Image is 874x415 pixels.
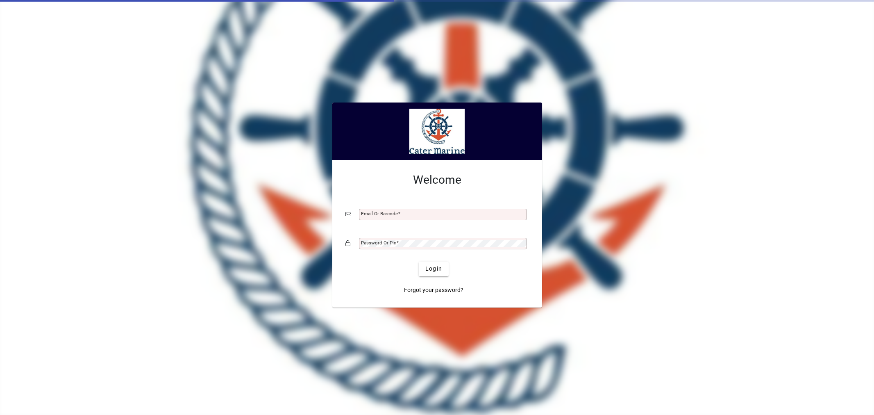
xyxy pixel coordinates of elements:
[345,173,529,187] h2: Welcome
[425,265,442,273] span: Login
[401,283,467,298] a: Forgot your password?
[404,286,463,294] span: Forgot your password?
[361,211,398,217] mat-label: Email or Barcode
[419,262,449,276] button: Login
[361,240,396,246] mat-label: Password or Pin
